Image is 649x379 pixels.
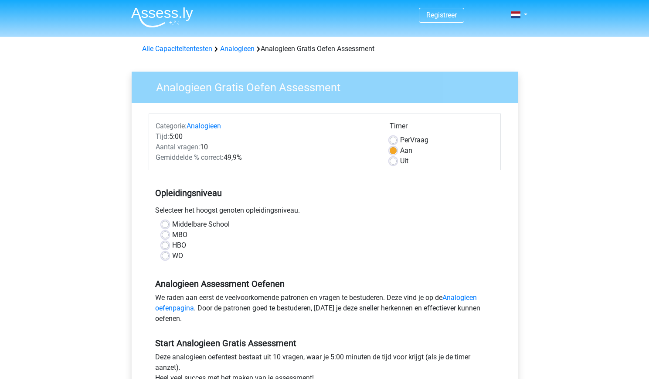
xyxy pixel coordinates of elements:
label: Aan [400,145,412,156]
span: Aantal vragen: [156,143,200,151]
label: Uit [400,156,408,166]
label: Vraag [400,135,428,145]
span: Gemiddelde % correct: [156,153,224,162]
div: 5:00 [149,131,383,142]
span: Tijd: [156,132,169,141]
span: Categorie: [156,122,187,130]
img: Assessly [131,7,193,28]
a: Analogieen [187,122,221,130]
h5: Analogieen Assessment Oefenen [155,279,494,289]
div: Analogieen Gratis Oefen Assessment [139,44,511,54]
label: MBO [172,230,187,240]
h5: Start Analogieen Gratis Assessment [155,338,494,348]
a: Analogieen [220,45,255,53]
a: Alle Capaciteitentesten [142,45,212,53]
div: 49,9% [149,152,383,163]
label: WO [172,251,183,261]
label: HBO [172,240,186,251]
h3: Analogieen Gratis Oefen Assessment [146,77,511,94]
label: Middelbare School [172,219,230,230]
div: Selecteer het hoogst genoten opleidingsniveau. [149,205,501,219]
span: Per [400,136,410,144]
div: 10 [149,142,383,152]
div: We raden aan eerst de veelvoorkomende patronen en vragen te bestuderen. Deze vind je op de . Door... [149,293,501,327]
div: Timer [390,121,494,135]
h5: Opleidingsniveau [155,184,494,202]
a: Registreer [426,11,457,19]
